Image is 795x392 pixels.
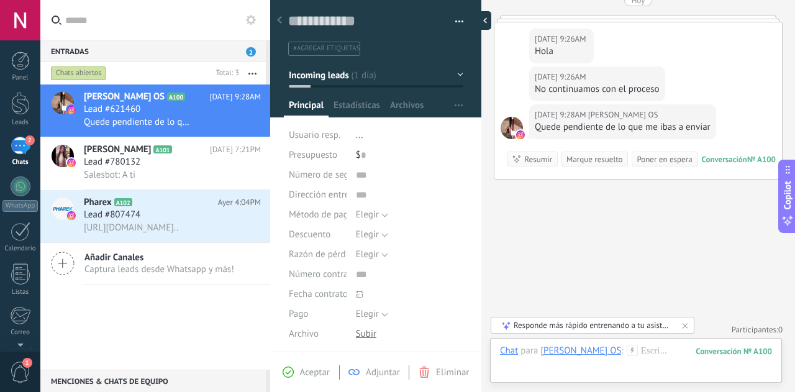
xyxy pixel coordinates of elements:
img: icon [67,106,76,114]
span: para [520,345,538,357]
div: $ [356,145,463,165]
span: [DATE] 7:21PM [210,144,261,156]
div: Número contrato [289,265,347,285]
span: Kelly OS [588,109,658,121]
span: Copilot [781,181,794,209]
div: Kelly OS [540,345,621,356]
a: avatariconPharexA102Ayer 4:04PMLead #807474[URL][DOMAIN_NAME].. [40,190,270,242]
span: A101 [153,145,171,153]
span: Razón de pérdida [289,250,358,259]
div: Correo [2,329,39,337]
span: [PERSON_NAME] [84,144,151,156]
div: 100 [696,346,772,357]
span: Elegir [356,229,379,240]
span: : [621,345,623,357]
span: Ayer 4:04PM [218,196,261,209]
div: Chats abiertos [51,66,106,81]
span: 0 [778,324,783,335]
div: Leads [2,119,39,127]
span: Lead #780132 [84,156,140,168]
span: Elegir [356,209,379,221]
a: avataricon[PERSON_NAME]A101[DATE] 7:21PMLead #780132Salesbot: A ti [40,137,270,189]
span: Método de pago [289,210,353,219]
span: A102 [114,198,132,206]
div: Panel [2,74,39,82]
span: Eliminar [436,367,469,378]
span: Descuento [289,230,330,239]
button: Más [239,62,266,84]
div: Dirección entrega [289,185,347,205]
div: Archivo [289,324,347,344]
span: Captura leads desde Whatsapp y más! [84,263,234,275]
span: Dirección entrega [289,190,359,199]
span: Fecha contrato [289,289,348,299]
span: Pharex [84,196,112,209]
div: Usuario resp. [289,125,347,145]
div: No continuamos con el proceso [535,83,660,96]
span: Elegir [356,248,379,260]
span: #agregar etiquetas [293,44,360,53]
span: 2 [246,47,256,57]
span: Quede pendiente de lo que me ibas a enviar [84,116,193,128]
span: Pago [289,309,308,319]
button: Elegir [356,205,388,225]
img: instagram.svg [516,130,525,139]
span: Kelly OS [501,117,523,139]
span: ... [356,129,363,141]
button: Elegir [356,245,388,265]
span: Principal [289,99,324,117]
a: avataricon[PERSON_NAME] OSA100[DATE] 9:28AMLead #621460Quede pendiente de lo que me ibas a enviar [40,84,270,137]
img: icon [67,211,76,220]
div: WhatsApp [2,200,38,212]
span: A100 [167,93,185,101]
button: Elegir [356,225,388,245]
span: Número contrato [289,270,356,279]
span: Adjuntar [366,367,400,378]
div: № A100 [747,154,776,165]
span: Elegir [356,308,379,320]
span: Salesbot: A ti [84,169,135,181]
span: [URL][DOMAIN_NAME].. [84,222,178,234]
div: [DATE] 9:26AM [535,71,588,83]
span: 2 [25,135,35,145]
span: Número de seguimiento [289,170,384,180]
div: Resumir [524,153,552,165]
div: Razón de pérdida [289,245,347,265]
span: 1 [22,358,32,368]
span: Lead #621460 [84,103,140,116]
a: Participantes:0 [732,324,783,335]
div: Presupuesto [289,145,347,165]
span: Estadísticas [334,99,380,117]
div: Entradas [40,40,266,62]
div: Calendario [2,245,39,253]
div: Número de seguimiento [289,165,347,185]
span: Lead #807474 [84,209,140,221]
span: Archivos [390,99,424,117]
span: [PERSON_NAME] OS [84,91,165,103]
div: Ocultar [473,11,491,30]
div: Pago [289,304,347,324]
div: Listas [2,288,39,296]
div: Conversación [702,154,747,165]
span: [DATE] 9:28AM [210,91,261,103]
div: Chats [2,158,39,166]
div: Total: 3 [211,67,239,80]
span: Archivo [289,329,319,339]
div: Método de pago [289,205,347,225]
div: Fecha contrato [289,285,347,304]
div: Menciones & Chats de equipo [40,370,266,392]
div: [DATE] 9:26AM [535,33,588,45]
span: Presupuesto [289,149,337,161]
div: [DATE] 9:28AM [535,109,588,121]
span: Aceptar [300,367,330,378]
div: Poner en espera [637,153,692,165]
div: Marque resuelto [566,153,622,165]
div: Descuento [289,225,347,245]
button: Elegir [356,304,388,324]
span: Usuario resp. [289,129,340,141]
span: Añadir Canales [84,252,234,263]
div: Responde más rápido entrenando a tu asistente AI con tus fuentes de datos [514,320,673,330]
img: icon [67,158,76,167]
div: Quede pendiente de lo que me ibas a enviar [535,121,711,134]
div: Hola [535,45,588,58]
